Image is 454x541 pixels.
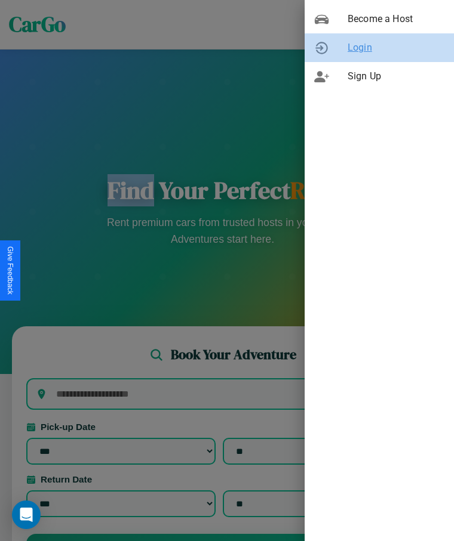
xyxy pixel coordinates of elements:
div: Open Intercom Messenger [12,500,41,529]
span: Sign Up [348,69,444,84]
div: Login [305,33,454,62]
span: Login [348,41,444,55]
span: Become a Host [348,12,444,26]
div: Become a Host [305,5,454,33]
div: Give Feedback [6,246,14,295]
div: Sign Up [305,62,454,91]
